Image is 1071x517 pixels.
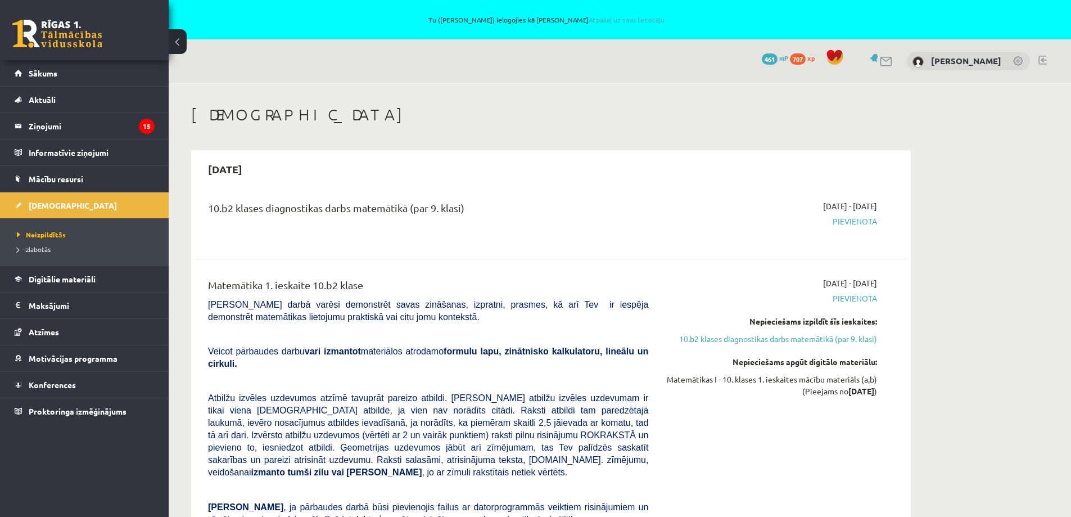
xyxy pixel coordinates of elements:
[208,200,648,221] div: 10.b2 klases diagnostikas darbs matemātikā (par 9. klasi)
[17,230,157,240] a: Neizpildītās
[15,140,155,165] a: Informatīvie ziņojumi
[15,398,155,424] a: Proktoringa izmēģinājums
[208,347,648,368] b: formulu lapu, zinātnisko kalkulatoru, lineālu un cirkuli.
[17,245,51,254] span: Izlabotās
[208,277,648,298] div: Matemātika 1. ieskaite 10.b2 klase
[129,16,964,23] span: Tu ([PERSON_NAME]) ielogojies kā [PERSON_NAME]
[15,266,155,292] a: Digitālie materiāli
[208,502,283,512] span: [PERSON_NAME]
[29,113,155,139] legend: Ziņojumi
[287,467,422,477] b: tumši zilu vai [PERSON_NAME]
[29,327,59,337] span: Atzīmes
[15,166,155,192] a: Mācību resursi
[15,192,155,218] a: [DEMOGRAPHIC_DATA]
[779,53,788,62] span: mP
[790,53,820,62] a: 707 xp
[15,319,155,345] a: Atzīmes
[589,15,665,24] a: Atpakaļ uz savu lietotāju
[208,300,648,322] span: [PERSON_NAME] darbā varēsi demonstrēt savas zināšanas, izpratni, prasmes, kā arī Tev ir iespēja d...
[823,277,877,289] span: [DATE] - [DATE]
[15,113,155,139] a: Ziņojumi15
[197,156,254,182] h2: [DATE]
[665,215,877,227] span: Pievienota
[29,353,118,363] span: Motivācijas programma
[29,274,96,284] span: Digitālie materiāli
[12,20,102,48] a: Rīgas 1. Tālmācības vidusskola
[15,60,155,86] a: Sākums
[15,293,155,318] a: Maksājumi
[29,140,155,165] legend: Informatīvie ziņojumi
[29,406,126,416] span: Proktoringa izmēģinājums
[823,200,877,212] span: [DATE] - [DATE]
[665,356,877,368] div: Nepieciešams apgūt digitālo materiālu:
[139,119,155,134] i: 15
[29,380,76,390] span: Konferences
[762,53,788,62] a: 461 mP
[29,95,56,105] span: Aktuāli
[208,393,648,477] span: Atbilžu izvēles uzdevumos atzīmē tavuprāt pareizo atbildi. [PERSON_NAME] atbilžu izvēles uzdevuma...
[191,105,911,124] h1: [DEMOGRAPHIC_DATA]
[15,372,155,398] a: Konferences
[665,293,877,304] span: Pievienota
[29,200,117,210] span: [DEMOGRAPHIC_DATA]
[17,244,157,254] a: Izlabotās
[931,55,1001,66] a: [PERSON_NAME]
[29,293,155,318] legend: Maksājumi
[665,374,877,397] div: Matemātikas I - 10. klases 1. ieskaites mācību materiāls (a,b) (Pieejams no )
[15,345,155,371] a: Motivācijas programma
[29,174,83,184] span: Mācību resursi
[912,56,924,68] img: Rūta Spriņģe
[17,230,66,239] span: Neizpildītās
[807,53,815,62] span: xp
[29,68,57,78] span: Sākums
[848,386,874,396] strong: [DATE]
[15,87,155,113] a: Aktuāli
[665,316,877,327] div: Nepieciešams izpildīt šīs ieskaites:
[305,347,361,356] b: vari izmantot
[208,347,648,368] span: Veicot pārbaudes darbu materiālos atrodamo
[790,53,806,65] span: 707
[665,333,877,345] a: 10.b2 klases diagnostikas darbs matemātikā (par 9. klasi)
[251,467,285,477] b: izmanto
[762,53,778,65] span: 461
